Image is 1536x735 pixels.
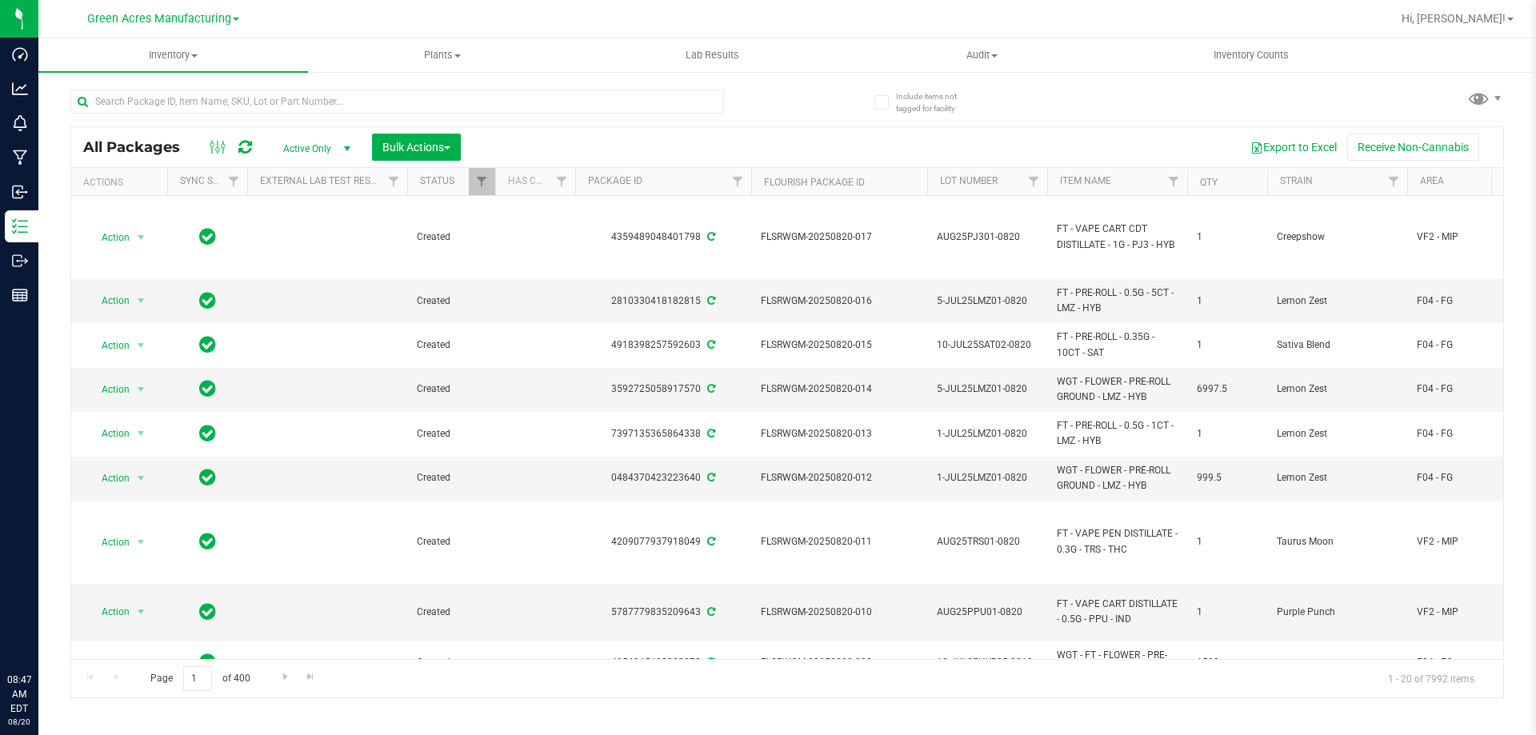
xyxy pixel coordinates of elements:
[549,168,575,195] a: Filter
[664,48,761,62] span: Lab Results
[83,138,196,156] span: All Packages
[937,230,1038,245] span: AUG25PJ301-0820
[1197,470,1258,485] span: 999.5
[309,48,577,62] span: Plants
[12,150,28,166] inline-svg: Manufacturing
[131,601,151,623] span: select
[274,666,297,688] a: Go to the next page
[12,253,28,269] inline-svg: Outbound
[705,295,715,306] span: Sync from Compliance System
[1417,470,1518,485] span: F04 - FG
[1420,175,1444,186] a: Area
[308,38,578,72] a: Plants
[1021,168,1047,195] a: Filter
[87,652,130,674] span: Action
[573,230,754,245] div: 4359489048401798
[761,381,918,397] span: FLSRWGM-20250820-014
[761,470,918,485] span: FLSRWGM-20250820-012
[1402,12,1506,25] span: Hi, [PERSON_NAME]!
[137,666,263,691] span: Page of 400
[1277,470,1398,485] span: Lemon Zest
[199,377,216,400] span: In Sync
[1277,338,1398,353] span: Sativa Blend
[417,534,486,549] span: Created
[12,184,28,200] inline-svg: Inbound
[573,381,754,397] div: 3592725058917570
[7,716,31,728] p: 08/20
[1060,175,1111,186] a: Item Name
[199,226,216,248] span: In Sync
[761,655,918,670] span: FLSRWGM-20250820-008
[131,290,151,312] span: select
[847,38,1117,72] a: Audit
[705,536,715,547] span: Sync from Compliance System
[1192,48,1310,62] span: Inventory Counts
[705,472,715,483] span: Sync from Compliance System
[1197,381,1258,397] span: 6997.5
[131,531,151,553] span: select
[1197,605,1258,620] span: 1
[87,334,130,357] span: Action
[1417,534,1518,549] span: VF2 - MIP
[1277,294,1398,309] span: Lemon Zest
[1057,597,1178,627] span: FT - VAPE CART DISTILLATE - 0.5G - PPU - IND
[1417,338,1518,353] span: F04 - FG
[937,605,1038,620] span: AUG25PPU01-0820
[417,230,486,245] span: Created
[1280,175,1313,186] a: Strain
[761,605,918,620] span: FLSRWGM-20250820-010
[764,177,865,188] a: Flourish Package ID
[372,134,461,161] button: Bulk Actions
[299,666,322,688] a: Go to the last page
[1057,374,1178,405] span: WGT - FLOWER - PRE-ROLL GROUND - LMZ - HYB
[199,530,216,553] span: In Sync
[131,652,151,674] span: select
[1117,38,1386,72] a: Inventory Counts
[1277,381,1398,397] span: Lemon Zest
[705,231,715,242] span: Sync from Compliance System
[1277,605,1398,620] span: Purple Punch
[1347,134,1479,161] button: Receive Non-Cannabis
[199,290,216,312] span: In Sync
[1057,463,1178,493] span: WGT - FLOWER - PRE-ROLL GROUND - LMZ - HYB
[1197,426,1258,441] span: 1
[573,338,754,353] div: 4918398257592603
[1057,418,1178,449] span: FT - PRE-ROLL - 0.5G - 1CT - LMZ - HYB
[420,175,454,186] a: Status
[47,605,66,624] iframe: Resource center unread badge
[725,168,751,195] a: Filter
[417,426,486,441] span: Created
[1277,426,1398,441] span: Lemon Zest
[417,605,486,620] span: Created
[87,12,231,26] span: Green Acres Manufacturing
[1197,655,1258,670] span: 1590
[199,334,216,356] span: In Sync
[87,290,130,312] span: Action
[87,378,130,401] span: Action
[12,81,28,97] inline-svg: Analytics
[937,534,1038,549] span: AUG25TRS01-0820
[761,534,918,549] span: FLSRWGM-20250820-011
[417,655,486,670] span: Created
[705,606,715,617] span: Sync from Compliance System
[705,383,715,394] span: Sync from Compliance System
[573,294,754,309] div: 2810330418182815
[38,48,308,62] span: Inventory
[12,287,28,303] inline-svg: Reports
[1057,648,1178,678] span: WGT - FT - FLOWER - PRE-ROLL GROUND - HYB
[87,601,130,623] span: Action
[937,338,1038,353] span: 10-JUL25SAT02-0820
[1197,230,1258,245] span: 1
[87,467,130,489] span: Action
[761,230,918,245] span: FLSRWGM-20250820-017
[761,426,918,441] span: FLSRWGM-20250820-013
[937,470,1038,485] span: 1-JUL25LMZ01-0820
[573,605,754,620] div: 5787779835209643
[495,168,575,196] th: Has COA
[1057,286,1178,316] span: FT - PRE-ROLL - 0.5G - 5CT - LMZ - HYB
[183,666,212,691] input: 1
[1277,230,1398,245] span: Creepshow
[469,168,495,195] a: Filter
[761,338,918,353] span: FLSRWGM-20250820-015
[1161,168,1187,195] a: Filter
